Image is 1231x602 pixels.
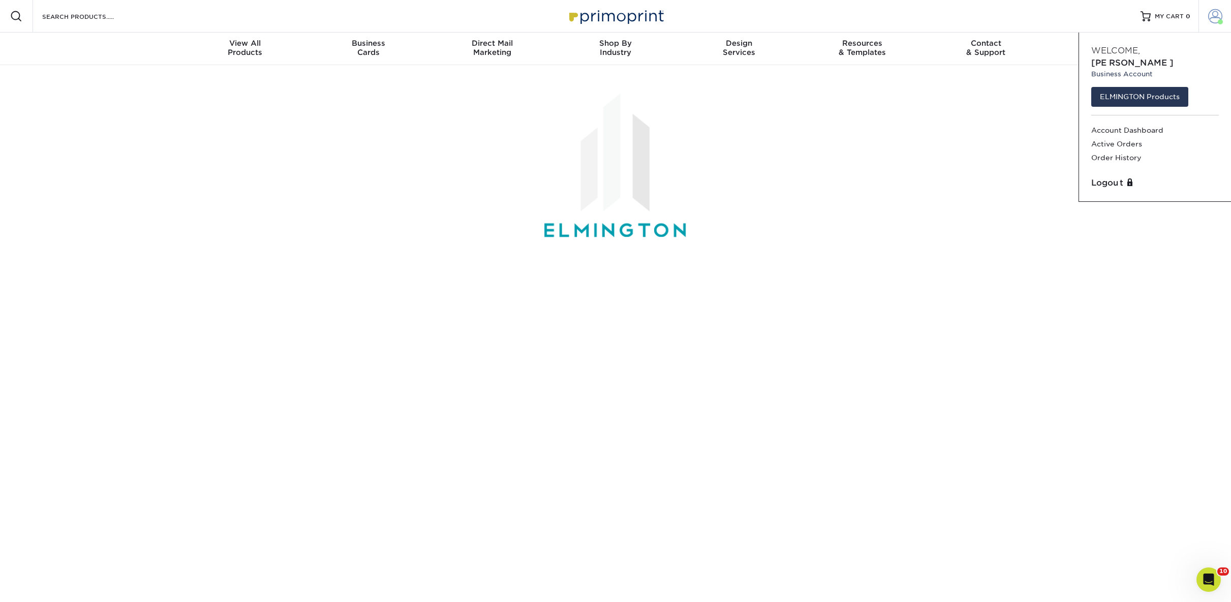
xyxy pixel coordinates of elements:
[307,39,430,57] div: Cards
[183,39,307,57] div: Products
[677,33,801,65] a: DesignServices
[41,10,140,22] input: SEARCH PRODUCTS.....
[677,39,801,57] div: Services
[554,39,678,48] span: Shop By
[307,39,430,48] span: Business
[801,33,924,65] a: Resources& Templates
[1091,124,1219,137] a: Account Dashboard
[1196,567,1221,592] iframe: Intercom live chat
[430,39,554,48] span: Direct Mail
[554,39,678,57] div: Industry
[1155,12,1184,21] span: MY CART
[1186,13,1190,20] span: 0
[1091,177,1219,189] a: Logout
[801,39,924,48] span: Resources
[801,39,924,57] div: & Templates
[430,39,554,57] div: Marketing
[307,33,430,65] a: BusinessCards
[430,33,554,65] a: Direct MailMarketing
[924,33,1048,65] a: Contact& Support
[1091,137,1219,151] a: Active Orders
[1217,567,1229,576] span: 10
[1091,87,1188,106] a: ELMINGTON Products
[1091,58,1174,68] span: [PERSON_NAME]
[1091,151,1219,165] a: Order History
[183,39,307,48] span: View All
[554,33,678,65] a: Shop ByIndustry
[677,39,801,48] span: Design
[183,33,307,65] a: View AllProducts
[924,39,1048,48] span: Contact
[1091,46,1140,55] span: Welcome,
[924,39,1048,57] div: & Support
[539,89,692,245] img: ELMINGTON
[1091,69,1219,79] small: Business Account
[565,5,666,27] img: Primoprint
